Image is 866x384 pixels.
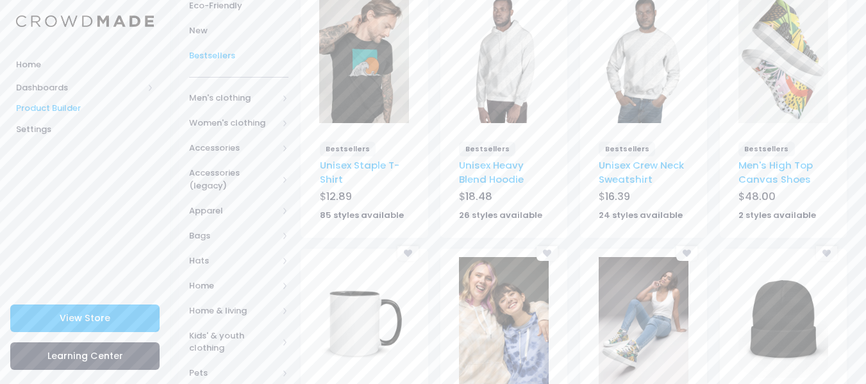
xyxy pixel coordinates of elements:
span: Bags [189,230,278,242]
a: Unisex Staple T-Shirt [320,158,399,186]
span: Women's clothing [189,117,278,129]
strong: 24 styles available [599,209,683,221]
span: 18.48 [465,189,492,204]
span: Learning Center [47,349,123,362]
span: Home & living [189,305,278,317]
a: Unisex Heavy Blend Hoodie [459,158,524,186]
strong: 2 styles available [738,209,816,221]
span: Accessories [189,142,278,154]
span: 48.00 [745,189,776,204]
span: Bestsellers [738,142,795,156]
span: Bestsellers [189,49,288,62]
span: Pets [189,367,278,380]
a: Bestsellers [189,44,288,69]
span: Accessories (legacy) [189,167,278,192]
div: $ [320,189,410,207]
span: Dashboards [16,81,143,94]
div: $ [459,189,549,207]
a: Unisex Crew Neck Sweatshirt [599,158,684,186]
span: Product Builder [16,102,154,115]
span: Apparel [189,205,278,217]
a: View Store [10,305,160,332]
span: New [189,24,288,37]
div: $ [599,189,688,207]
a: Men's High Top Canvas Shoes [738,158,813,186]
span: 16.39 [605,189,630,204]
span: Settings [16,123,154,136]
span: Hats [189,255,278,267]
img: Logo [16,15,154,28]
span: Home [16,58,154,71]
span: Men's clothing [189,92,278,104]
span: Bestsellers [599,142,655,156]
strong: 85 styles available [320,209,404,221]
div: $ [738,189,828,207]
strong: 26 styles available [459,209,542,221]
span: Home [189,280,278,292]
a: Learning Center [10,342,160,370]
a: New [189,19,288,44]
span: Bestsellers [320,142,376,156]
span: View Store [60,312,110,324]
span: Kids' & youth clothing [189,330,278,355]
span: Bestsellers [459,142,515,156]
span: 12.89 [326,189,352,204]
